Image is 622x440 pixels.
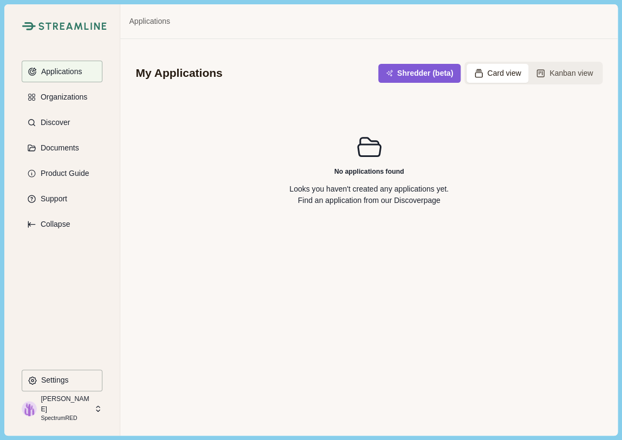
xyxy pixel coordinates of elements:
button: Shredder (beta) [378,64,461,83]
p: Applications [37,67,82,76]
p: Collapse [37,220,70,229]
button: Kanban view [528,64,600,83]
p: Discover [37,118,70,127]
button: Settings [22,370,102,391]
button: Applications [22,61,102,82]
p: Organizations [37,93,87,102]
button: Documents [22,137,102,159]
a: Settings [22,370,102,395]
p: SpectrumRED [41,414,90,423]
p: [PERSON_NAME] [41,394,90,414]
p: Documents [37,143,79,153]
p: Product Guide [37,169,89,178]
h2: No applications found [334,168,404,176]
img: Streamline Climate Logo [22,22,35,30]
a: Applications [129,16,170,27]
div: My Applications [135,65,222,81]
button: Product Guide [22,162,102,184]
button: Expand [22,213,102,235]
button: Support [22,188,102,209]
button: Card view [466,64,529,83]
img: profile picture [22,401,37,416]
p: Support [37,194,67,203]
p: Settings [37,376,69,385]
a: Discover [394,196,423,205]
button: Organizations [22,86,102,108]
img: Streamline Climate Logo [38,22,107,30]
button: Discover [22,111,102,133]
a: Streamline Climate LogoStreamline Climate Logo [22,22,102,30]
p: Looks you haven't created any applications yet. Find an application from our page [289,183,449,206]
